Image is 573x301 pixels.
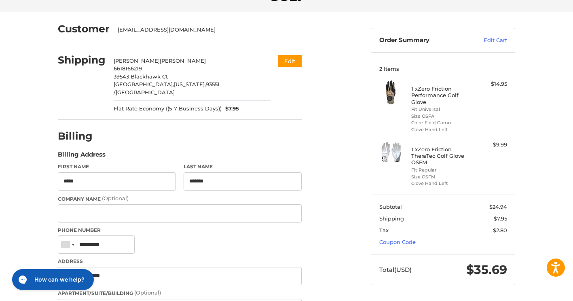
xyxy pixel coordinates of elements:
[379,66,507,72] h3: 2 Items
[102,195,129,201] small: (Optional)
[58,150,106,163] legend: Billing Address
[379,227,389,233] span: Tax
[411,174,473,180] li: Size OSFM
[58,227,302,234] label: Phone Number
[58,54,106,66] h2: Shipping
[114,105,222,113] span: Flat Rate Economy ((5-7 Business Days))
[134,289,161,296] small: (Optional)
[475,80,507,88] div: $14.95
[114,81,220,95] span: 93551 /
[174,81,206,87] span: [US_STATE],
[411,126,473,133] li: Glove Hand Left
[114,57,160,64] span: [PERSON_NAME]
[411,113,473,120] li: Size OSFA
[58,130,105,142] h2: Billing
[494,215,507,222] span: $7.95
[411,119,473,126] li: Color Field Camo
[475,141,507,149] div: $9.99
[379,266,412,273] span: Total (USD)
[278,55,302,67] button: Edit
[222,105,239,113] span: $7.95
[411,85,473,105] h4: 1 x Zero Friction Performance Golf Glove
[411,146,473,166] h4: 1 x Zero Friction TheraTec Golf Glove OSFM
[58,195,302,203] label: Company Name
[118,26,294,34] div: [EMAIL_ADDRESS][DOMAIN_NAME]
[116,89,175,95] span: [GEOGRAPHIC_DATA]
[411,180,473,187] li: Glove Hand Left
[411,167,473,174] li: Fit Regular
[160,57,206,64] span: [PERSON_NAME]
[379,215,404,222] span: Shipping
[184,163,302,170] label: Last Name
[8,266,96,293] iframe: Gorgias live chat messenger
[379,203,402,210] span: Subtotal
[379,239,416,245] a: Coupon Code
[466,36,507,45] a: Edit Cart
[58,163,176,170] label: First Name
[114,81,174,87] span: [GEOGRAPHIC_DATA],
[58,23,110,35] h2: Customer
[114,73,168,80] span: 39543 Blackhawk Ct
[379,36,466,45] h3: Order Summary
[114,65,142,72] span: 6618166219
[489,203,507,210] span: $24.94
[58,289,302,297] label: Apartment/Suite/Building
[58,258,302,265] label: Address
[493,227,507,233] span: $2.80
[466,262,507,277] span: $35.69
[411,106,473,113] li: Fit Universal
